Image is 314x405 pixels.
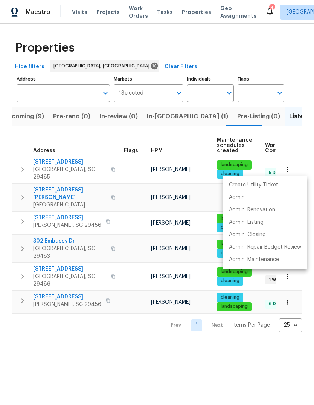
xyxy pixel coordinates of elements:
[229,194,245,202] p: Admin
[229,256,279,264] p: Admin: Maintenance
[229,206,275,214] p: Admin: Renovation
[229,181,278,189] p: Create Utility Ticket
[229,219,264,226] p: Admin: Listing
[229,243,301,251] p: Admin: Repair Budget Review
[229,231,266,239] p: Admin: Closing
